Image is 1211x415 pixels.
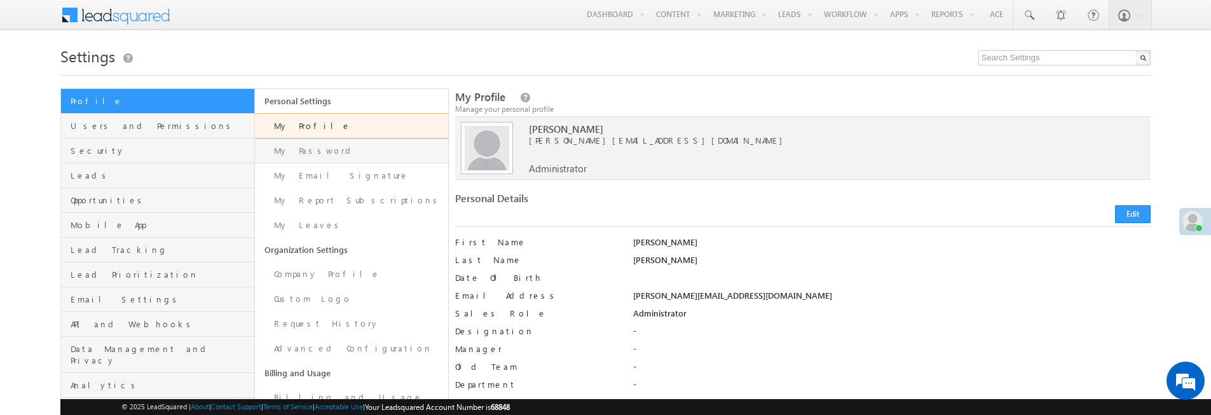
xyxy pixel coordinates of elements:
[365,402,510,412] span: Your Leadsquared Account Number is
[255,163,448,188] a: My Email Signature
[60,46,115,66] span: Settings
[263,402,313,411] a: Terms of Service
[71,145,250,156] span: Security
[71,269,250,280] span: Lead Prioritization
[71,219,250,231] span: Mobile App
[61,238,254,262] a: Lead Tracking
[71,170,250,181] span: Leads
[61,114,254,139] a: Users and Permissions
[255,113,448,139] a: My Profile
[455,193,794,210] div: Personal Details
[61,89,254,114] a: Profile
[61,213,254,238] a: Mobile App
[455,397,615,408] label: Sales Regions
[61,188,254,213] a: Opportunities
[71,294,250,305] span: Email Settings
[61,163,254,188] a: Leads
[633,308,1150,325] div: Administrator
[633,379,1150,397] div: -
[121,401,510,413] span: © 2025 LeadSquared | | | | |
[71,244,250,255] span: Lead Tracking
[455,290,615,301] label: Email Address
[455,90,505,104] span: My Profile
[529,135,1085,146] span: [PERSON_NAME][EMAIL_ADDRESS][DOMAIN_NAME]
[633,343,1150,361] div: -
[455,343,615,355] label: Manager
[255,188,448,213] a: My Report Subscriptions
[255,361,448,385] a: Billing and Usage
[255,336,448,361] a: Advanced Configuration
[455,361,615,372] label: Old Team
[211,402,261,411] a: Contact Support
[61,139,254,163] a: Security
[61,337,254,373] a: Data Management and Privacy
[633,236,1150,254] div: [PERSON_NAME]
[255,311,448,336] a: Request History
[455,308,615,319] label: Sales Role
[71,120,250,132] span: Users and Permissions
[71,194,250,206] span: Opportunities
[255,287,448,311] a: Custom Logo
[255,385,448,410] a: Billing and Usage
[633,361,1150,379] div: -
[61,373,254,398] a: Analytics
[529,163,587,174] span: Administrator
[633,290,1150,308] div: [PERSON_NAME][EMAIL_ADDRESS][DOMAIN_NAME]
[61,262,254,287] a: Lead Prioritization
[71,343,250,366] span: Data Management and Privacy
[529,123,1085,135] span: [PERSON_NAME]
[191,402,209,411] a: About
[455,254,615,266] label: Last Name
[61,312,254,337] a: API and Webhooks
[455,236,615,248] label: First Name
[71,318,250,330] span: API and Webhooks
[255,262,448,287] a: Company Profile
[255,139,448,163] a: My Password
[255,213,448,238] a: My Leaves
[633,397,1150,414] div: -
[255,89,448,113] a: Personal Settings
[633,254,1150,272] div: [PERSON_NAME]
[71,379,250,391] span: Analytics
[491,402,510,412] span: 68848
[978,50,1151,65] input: Search Settings
[71,95,250,107] span: Profile
[455,325,615,337] label: Designation
[633,325,1150,343] div: -
[455,104,1151,115] div: Manage your personal profile
[255,238,448,262] a: Organization Settings
[455,379,615,390] label: Department
[315,402,363,411] a: Acceptable Use
[455,272,615,283] label: Date Of Birth
[1115,205,1151,223] button: Edit
[61,287,254,312] a: Email Settings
